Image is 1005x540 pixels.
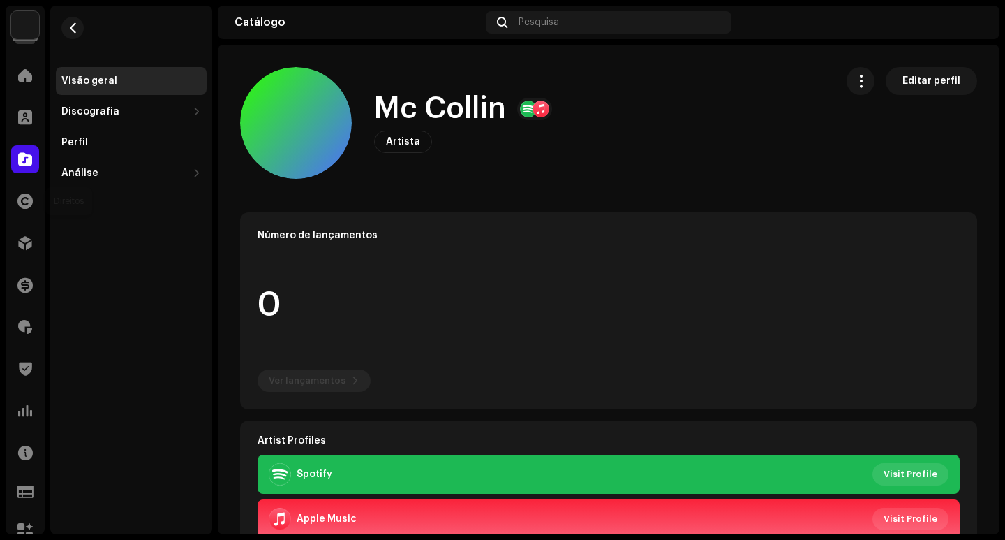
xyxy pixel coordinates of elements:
[61,106,119,117] div: Discografia
[297,513,357,525] div: Apple Music
[56,67,207,95] re-m-nav-item: Visão geral
[11,11,39,39] img: c86870aa-2232-4ba3-9b41-08f587110171
[61,137,88,148] div: Perfil
[297,469,332,480] div: Spotify
[234,17,480,28] div: Catálogo
[61,75,117,87] div: Visão geral
[872,463,948,486] button: Visit Profile
[56,159,207,187] re-m-nav-dropdown: Análise
[56,129,207,156] re-m-nav-item: Perfil
[960,11,983,34] img: 25800e32-e94c-4f6b-8929-2acd5ee19673
[61,168,98,179] div: Análise
[386,137,420,147] span: Artista
[56,98,207,126] re-m-nav-dropdown: Discografia
[872,508,948,530] button: Visit Profile
[886,67,977,95] button: Editar perfil
[884,460,937,488] span: Visit Profile
[902,67,960,95] span: Editar perfil
[374,93,506,125] h1: Mc Collin
[240,212,977,409] re-o-card-data: Número de lançamentos
[258,435,326,446] strong: Artist Profiles
[519,17,559,28] span: Pesquisa
[884,505,937,533] span: Visit Profile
